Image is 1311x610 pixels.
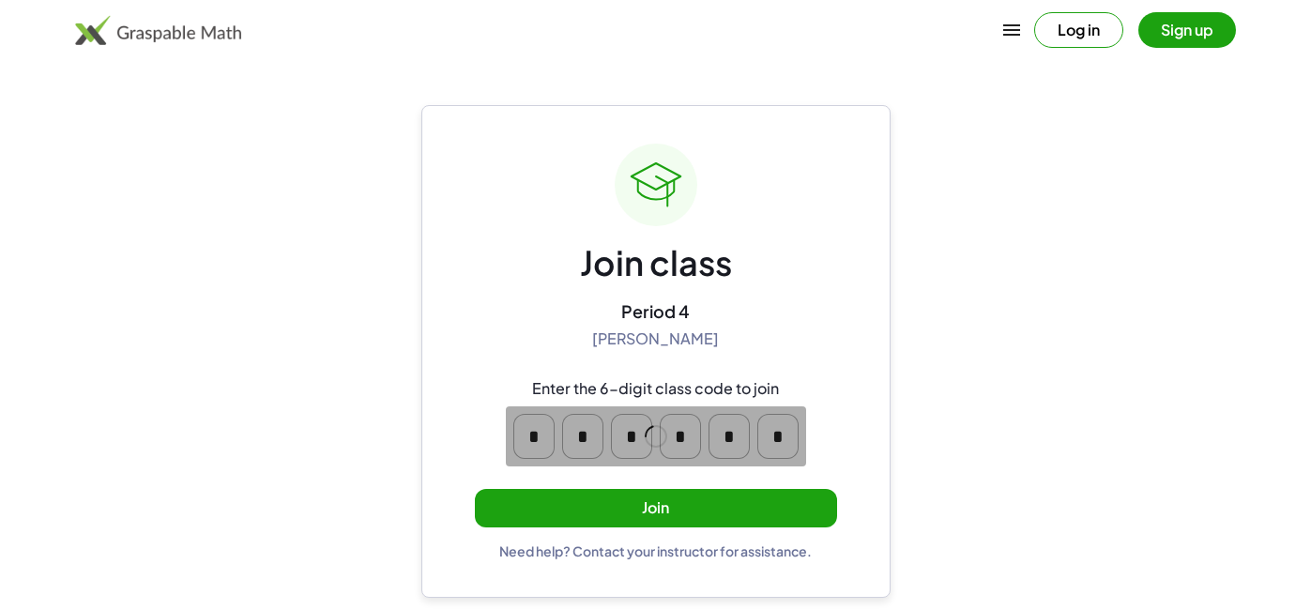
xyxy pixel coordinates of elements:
[621,300,690,322] div: Period 4
[1034,12,1123,48] button: Log in
[475,489,837,527] button: Join
[592,329,719,349] div: [PERSON_NAME]
[1138,12,1236,48] button: Sign up
[580,241,732,285] div: Join class
[532,379,779,399] div: Enter the 6-digit class code to join
[499,542,812,559] div: Need help? Contact your instructor for assistance.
